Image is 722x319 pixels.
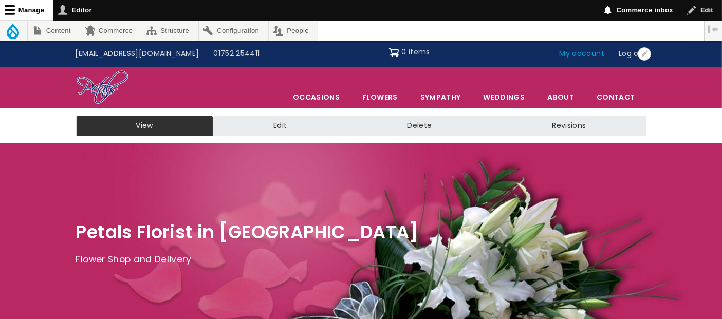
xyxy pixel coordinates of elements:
a: Shopping cart 0 items [389,44,430,61]
a: Contact [586,86,645,108]
p: Flower Shop and Delivery [76,252,646,268]
a: Revisions [492,116,646,136]
a: Structure [142,21,198,41]
button: Open User account menu configuration options [638,47,651,61]
a: Content [28,21,80,41]
a: Commerce [80,21,141,41]
a: Edit [213,116,347,136]
span: Weddings [472,86,535,108]
span: 0 items [401,47,430,57]
img: Home [76,70,129,106]
a: Configuration [199,21,268,41]
a: Flowers [351,86,408,108]
a: My account [552,44,612,64]
a: About [536,86,585,108]
nav: Tabs [68,116,654,136]
a: View [76,116,213,136]
img: Shopping cart [389,44,399,61]
a: Sympathy [410,86,472,108]
a: [EMAIL_ADDRESS][DOMAIN_NAME] [68,44,207,64]
span: Petals Florist in [GEOGRAPHIC_DATA] [76,219,419,245]
a: 01752 254411 [206,44,267,64]
a: Log out [612,44,654,64]
a: Delete [347,116,492,136]
a: People [269,21,318,41]
span: Occasions [282,86,350,108]
button: Vertical orientation [705,21,722,38]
